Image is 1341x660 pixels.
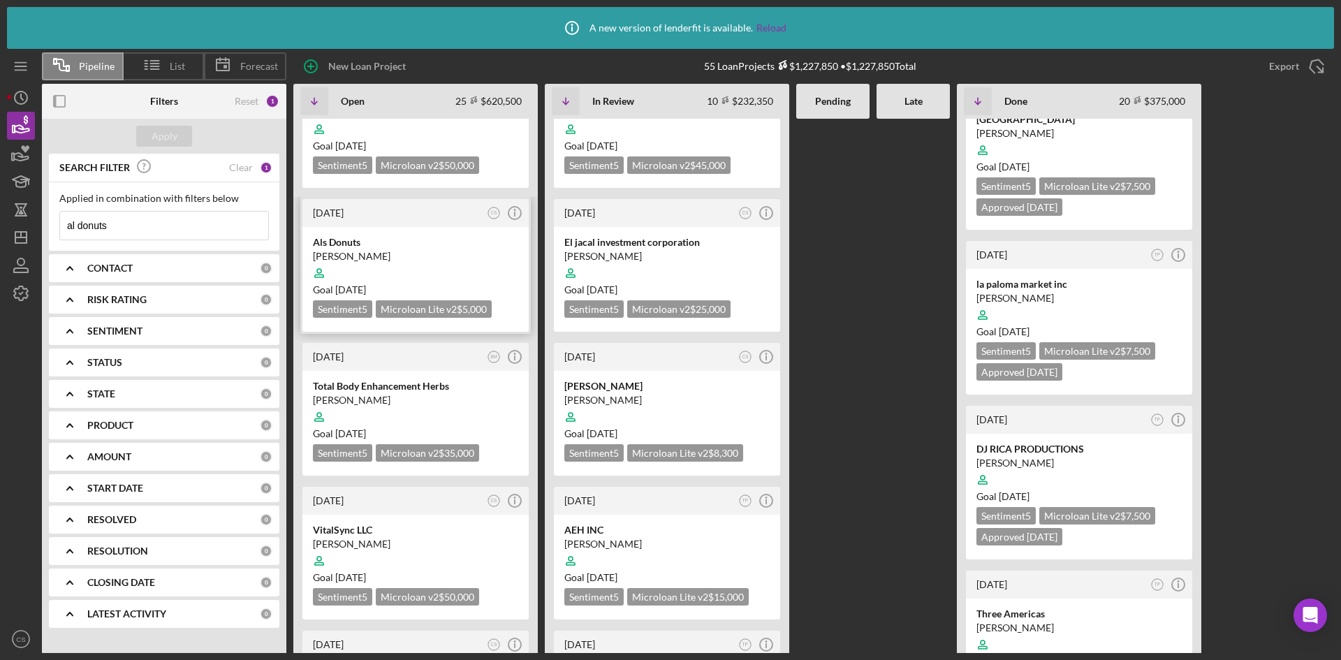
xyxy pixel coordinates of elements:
a: [DATE]CSAls Donuts[PERSON_NAME]Goal [DATE]Sentiment5Microloan Lite v2$5,000 [300,197,531,334]
div: Approved [DATE] [976,363,1062,381]
b: STATE [87,388,115,399]
span: Goal [976,161,1029,173]
div: [PERSON_NAME] [564,537,770,551]
div: VitalSync LLC [313,523,518,537]
a: [DATE]CS[PERSON_NAME][PERSON_NAME]Goal [DATE]Sentiment5Microloan Lite v2$8,300 [552,341,782,478]
text: TP [1155,417,1160,422]
span: Goal [564,571,617,583]
div: Microloan Lite v2 $8,300 [627,444,743,462]
text: TP [742,498,748,503]
div: 0 [260,388,272,400]
button: CS [736,204,755,223]
div: Sentiment 5 [976,177,1036,195]
div: [GEOGRAPHIC_DATA] [976,112,1182,126]
div: 55 Loan Projects • $1,227,850 Total [704,60,916,72]
a: [DATE]TPla paloma market inc[PERSON_NAME]Goal [DATE]Sentiment5Microloan Lite v2$7,500Approved [DATE] [964,239,1194,397]
div: $1,227,850 [775,60,838,72]
a: [DATE]CSEl jacal investment corporation[PERSON_NAME]Goal [DATE]Sentiment5Microloan v2$25,000 [552,197,782,334]
div: AEH INC [564,523,770,537]
a: [DATE]TPAEH INC[PERSON_NAME]Goal [DATE]Sentiment5Microloan Lite v2$15,000 [552,485,782,622]
a: Bala Enterprises[PERSON_NAME]Goal [DATE]Sentiment5Microloan v2$50,000 [300,53,531,190]
div: [PERSON_NAME] [564,249,770,263]
text: CS [491,498,498,503]
div: [PERSON_NAME] [313,537,518,551]
time: 2025-04-16 18:43 [976,578,1007,590]
div: Total Body Enhancement Herbs [313,379,518,393]
time: 09/08/2025 [335,571,366,583]
div: Microloan v2 $50,000 [376,156,479,174]
time: 2025-08-07 18:21 [313,207,344,219]
div: [PERSON_NAME] [976,291,1182,305]
span: Goal [DATE] [313,284,366,295]
b: RISK RATING [87,294,147,305]
div: [PERSON_NAME] [976,456,1182,470]
div: Approved [DATE] [976,528,1062,545]
div: 0 [260,482,272,494]
span: Goal [313,571,366,583]
div: Sentiment 5 [313,156,372,174]
span: Goal [564,427,617,439]
a: [DATE]CSVitalSync LLC[PERSON_NAME]Goal [DATE]Sentiment5Microloan v2$50,000 [300,485,531,622]
button: TP [1148,411,1167,430]
button: TP [1148,246,1167,265]
div: Microloan Lite v2 $7,500 [1039,507,1155,525]
div: Microloan Lite v2 $7,500 [1039,177,1155,195]
div: Applied in combination with filters below [59,193,269,204]
button: TP [1148,575,1167,594]
button: Apply [136,126,192,147]
time: 2025-04-22 05:46 [976,413,1007,425]
button: CS [485,636,504,654]
b: SENTIMENT [87,325,142,337]
div: [PERSON_NAME] [976,126,1182,140]
time: 09/12/2025 [587,284,617,295]
b: RESOLUTION [87,545,148,557]
time: 08/04/2025 [587,427,617,439]
time: 09/08/2025 [587,140,617,152]
button: BM [485,348,504,367]
div: Sentiment 5 [564,444,624,462]
div: Sentiment 5 [564,588,624,606]
time: 2025-08-04 23:36 [313,638,344,650]
button: Export [1255,52,1334,80]
text: TP [1155,252,1160,257]
button: CS [736,348,755,367]
time: 2025-07-28 05:30 [564,351,595,362]
div: 10 $232,350 [707,95,773,107]
div: 1 [265,94,279,108]
span: Goal [313,140,366,152]
div: 20 $375,000 [1119,95,1185,107]
div: New Loan Project [328,52,406,80]
div: [PERSON_NAME] [313,393,518,407]
div: 0 [260,450,272,463]
span: Forecast [240,61,278,72]
span: Pipeline [79,61,115,72]
div: El jacal investment corporation [564,235,770,249]
button: TP [736,636,755,654]
button: TP [736,492,755,511]
a: Reload [756,22,786,34]
time: 2025-08-05 00:09 [313,494,344,506]
b: CLOSING DATE [87,577,155,588]
time: 04/29/2025 [999,325,1029,337]
div: Reset [235,96,258,107]
b: Late [904,96,923,107]
div: Microloan Lite v2 $5,000 [376,300,492,318]
div: Open Intercom Messenger [1294,599,1327,632]
div: 0 [260,608,272,620]
div: 0 [260,513,272,526]
time: 08/30/2025 [335,427,366,439]
b: PRODUCT [87,420,133,431]
div: Sentiment 5 [564,300,624,318]
div: 0 [260,356,272,369]
b: In Review [592,96,634,107]
div: 1 [260,161,272,174]
div: Three Americas [976,607,1182,621]
span: Goal [313,427,366,439]
div: Microloan v2 $25,000 [627,300,731,318]
div: Microloan Lite v2 $15,000 [627,588,749,606]
b: START DATE [87,483,143,494]
div: Sentiment 5 [313,588,372,606]
time: 2025-04-23 04:26 [976,249,1007,261]
b: RESOLVED [87,514,136,525]
time: 07/04/2025 [587,571,617,583]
